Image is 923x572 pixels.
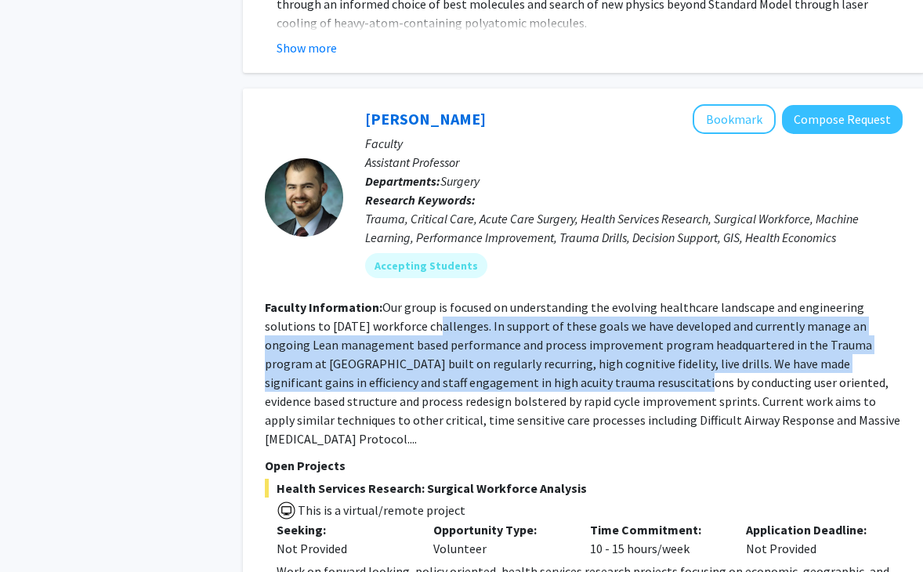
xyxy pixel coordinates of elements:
[365,192,476,208] b: Research Keywords:
[734,520,891,558] div: Not Provided
[265,479,903,498] span: Health Services Research: Surgical Workforce Analysis
[365,134,903,153] p: Faculty
[12,501,67,560] iframe: Chat
[578,520,735,558] div: 10 - 15 hours/week
[265,299,382,315] b: Faculty Information:
[365,153,903,172] p: Assistant Professor
[365,253,487,278] mat-chip: Accepting Students
[422,520,578,558] div: Volunteer
[365,173,440,189] b: Departments:
[277,38,337,57] button: Show more
[365,209,903,247] div: Trauma, Critical Care, Acute Care Surgery, Health Services Research, Surgical Workforce, Machine ...
[746,520,879,539] p: Application Deadline:
[433,520,566,539] p: Opportunity Type:
[782,105,903,134] button: Compose Request to Alistair Kent
[440,173,480,189] span: Surgery
[693,104,776,134] button: Add Alistair Kent to Bookmarks
[590,520,723,539] p: Time Commitment:
[265,456,903,475] p: Open Projects
[277,520,410,539] p: Seeking:
[277,539,410,558] div: Not Provided
[365,109,486,129] a: [PERSON_NAME]
[265,299,900,447] fg-read-more: Our group is focused on understanding the evolving healthcare landscape and engineering solutions...
[296,502,465,518] span: This is a virtual/remote project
